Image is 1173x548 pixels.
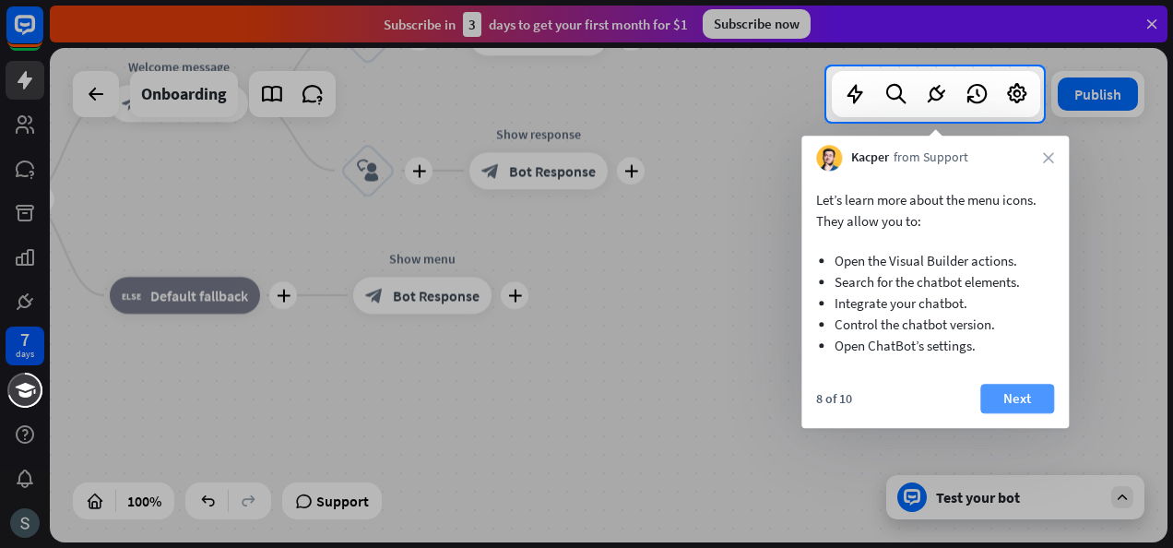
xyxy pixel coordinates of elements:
[835,271,1036,292] li: Search for the chatbot elements.
[816,189,1054,232] p: Let’s learn more about the menu icons. They allow you to:
[1043,152,1054,163] i: close
[835,335,1036,356] li: Open ChatBot’s settings.
[980,384,1054,413] button: Next
[851,149,889,168] span: Kacper
[894,149,968,168] span: from Support
[835,314,1036,335] li: Control the chatbot version.
[15,7,70,63] button: Open LiveChat chat widget
[835,250,1036,271] li: Open the Visual Builder actions.
[835,292,1036,314] li: Integrate your chatbot.
[816,390,852,407] div: 8 of 10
